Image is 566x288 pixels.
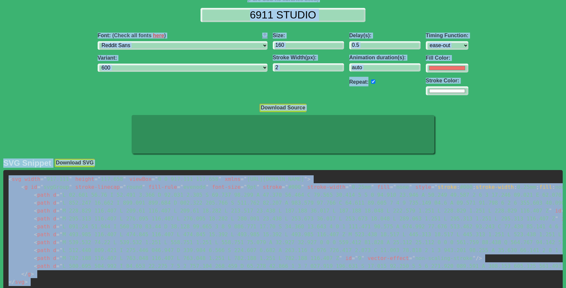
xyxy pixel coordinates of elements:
span: = [561,208,565,214]
input: 2px [273,63,344,72]
button: Download Source [259,103,306,112]
span: stroke-width [307,184,346,190]
span: none [390,184,412,190]
span: fill-rule [148,184,177,190]
span: " [59,208,63,214]
span: d [53,231,56,238]
span: " [44,176,47,182]
span: (Check all fonts ) [112,33,166,38]
span: fill [377,184,390,190]
span: " [59,255,63,261]
span: " [59,200,63,206]
span: " [339,255,342,261]
span: " [40,184,44,190]
span: evenodd [177,184,209,190]
span: " [393,184,396,190]
span: " [59,231,63,238]
span: svg [9,279,24,285]
span: " [361,255,364,261]
span: " [59,223,63,230]
span: 9pt [240,184,260,190]
span: " [218,176,222,182]
span: " [180,184,183,190]
span: = [37,184,41,190]
span: 0 0 917.111 117.658 [152,176,222,182]
span: Font: [98,33,166,39]
span: " [349,184,352,190]
span: = [56,208,60,214]
span: svg [9,176,21,182]
span: 9 [352,255,364,261]
span: " [205,184,209,190]
input: 0.1s [349,41,421,49]
span: = [56,255,60,261]
span: /> [476,255,482,261]
span: " [371,184,374,190]
span: = [56,231,60,238]
label: Repeat: [349,79,369,85]
span: xmlns [225,176,240,182]
span: : [457,184,460,190]
span: < [34,255,37,261]
span: < [34,247,37,253]
span: " [59,247,63,253]
span: non-scaling-stroke [409,255,476,261]
span: " [304,176,307,182]
span: = [352,255,355,261]
span: " [244,184,247,190]
span: path [34,263,50,269]
span: = [56,223,60,230]
span: = [56,192,60,198]
span: = [345,184,349,190]
span: font-size [212,184,241,190]
span: " [59,216,63,222]
span: " [123,176,126,182]
span: d [53,216,56,222]
span: id [345,255,352,261]
span: = [177,184,180,190]
span: stroke [263,184,282,190]
span: " [549,208,552,214]
span: " [59,192,63,198]
span: < [34,208,37,214]
span: stroke-width [476,184,514,190]
label: Stroke Color: [426,78,468,84]
span: round [120,184,145,190]
span: > [31,271,34,277]
span: > [307,176,311,182]
span: </ [21,271,28,277]
span: = [56,247,60,253]
span: path [34,255,50,261]
label: Delay(s): [349,33,421,39]
span: " [257,184,260,190]
span: " [555,216,558,222]
span: style [415,184,431,190]
span: vector-effect [368,255,409,261]
span: : [552,184,555,190]
span: id [555,208,561,214]
span: = [240,184,244,190]
span: < [34,223,37,230]
span: < [34,263,37,269]
span: d [53,192,56,198]
span: " [155,176,158,182]
span: ; [473,184,476,190]
img: Upload your font [262,33,267,39]
a: here [153,33,164,38]
span: [URL][DOMAIN_NAME] [240,176,307,182]
span: path [34,231,50,238]
span: g [21,271,31,277]
input: 100 [273,41,344,49]
span: " [123,184,126,190]
span: < [34,200,37,206]
span: path [34,200,50,206]
span: 117.658 [94,176,126,182]
span: ; [536,184,539,190]
span: </ [9,279,15,285]
span: d [53,200,56,206]
label: Variant: [98,55,267,61]
span: " [301,184,304,190]
span: < [21,184,25,190]
span: " [69,176,72,182]
span: " [355,255,358,261]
